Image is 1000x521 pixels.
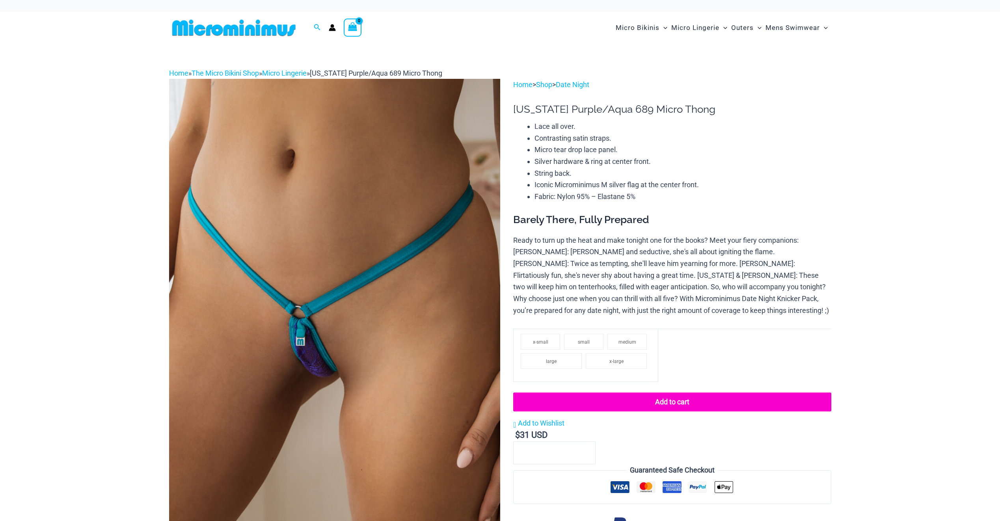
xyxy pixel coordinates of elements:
[310,69,442,77] span: [US_STATE] Purple/Aqua 689 Micro Thong
[618,339,636,345] span: medium
[521,353,582,369] li: large
[534,156,831,167] li: Silver hardware & ring at center front.
[262,69,307,77] a: Micro Lingerie
[534,132,831,144] li: Contrasting satin straps.
[546,359,557,364] span: large
[513,234,831,316] p: Ready to turn up the heat and make tonight one for the books? Meet your fiery companions: [PERSON...
[564,334,603,350] li: small
[616,18,659,38] span: Micro Bikinis
[169,69,442,77] span: » » »
[609,359,624,364] span: x-large
[314,23,321,33] a: Search icon link
[192,69,259,77] a: The Micro Bikini Shop
[659,18,667,38] span: Menu Toggle
[513,213,831,227] h3: Barely There, Fully Prepared
[515,430,547,440] bdi: 31 USD
[534,144,831,156] li: Micro tear drop lace panel.
[534,179,831,191] li: Iconic Microminimus M silver flag at the center front.
[765,18,820,38] span: Mens Swimwear
[671,18,719,38] span: Micro Lingerie
[556,80,589,89] a: Date Night
[754,18,762,38] span: Menu Toggle
[169,19,299,37] img: MM SHOP LOGO FLAT
[764,16,830,40] a: Mens SwimwearMenu ToggleMenu Toggle
[534,167,831,179] li: String back.
[513,103,831,115] h1: [US_STATE] Purple/Aqua 689 Micro Thong
[329,24,336,31] a: Account icon link
[534,121,831,132] li: Lace all over.
[614,16,669,40] a: Micro BikinisMenu ToggleMenu Toggle
[607,334,647,350] li: medium
[521,334,560,350] li: x-small
[669,16,729,40] a: Micro LingerieMenu ToggleMenu Toggle
[518,419,564,427] span: Add to Wishlist
[536,80,552,89] a: Shop
[578,339,590,345] span: small
[513,80,533,89] a: Home
[719,18,727,38] span: Menu Toggle
[627,464,718,476] legend: Guaranteed Safe Checkout
[515,430,520,440] span: $
[731,18,754,38] span: Outers
[534,191,831,203] li: Fabric: Nylon 95% – Elastane 5%
[513,417,564,429] a: Add to Wishlist
[586,353,647,369] li: x-large
[613,15,831,41] nav: Site Navigation
[513,79,831,91] p: > >
[729,16,764,40] a: OutersMenu ToggleMenu Toggle
[513,393,831,411] button: Add to cart
[169,69,188,77] a: Home
[513,441,596,465] input: Product quantity
[344,19,362,37] a: View Shopping Cart, empty
[533,339,548,345] span: x-small
[820,18,828,38] span: Menu Toggle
